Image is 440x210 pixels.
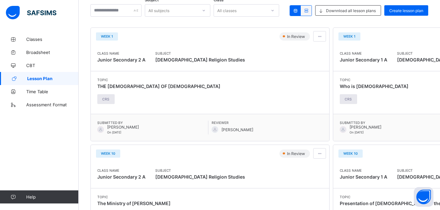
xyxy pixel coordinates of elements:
span: In Review [286,34,307,39]
span: Subject [155,168,245,172]
span: Junior Secondary 1 A [340,57,387,62]
span: Class Name [97,168,145,172]
span: Class Name [340,51,387,55]
span: The Ministry of [PERSON_NAME] [97,201,171,206]
span: Broadsheet [26,50,79,55]
span: Junior Secondary 2 A [97,57,145,62]
span: Class Name [340,168,387,172]
span: Topic [97,195,171,199]
button: Open asap [414,187,433,207]
span: Reviewer [212,121,323,125]
span: Time Table [26,89,79,94]
span: Week 1 [343,34,355,38]
span: Classes [26,37,79,42]
span: Who is [DEMOGRAPHIC_DATA] [340,83,409,89]
span: Downnload all lesson plans [326,8,376,13]
span: THE [DEMOGRAPHIC_DATA] OF [DEMOGRAPHIC_DATA] [97,83,220,89]
div: All classes [217,4,237,17]
div: All subjects [148,4,169,17]
span: Week 10 [343,151,358,155]
span: Topic [340,78,409,82]
span: On [DATE] [107,131,121,134]
span: crs [345,97,352,101]
span: Junior Secondary 2 A [97,174,145,180]
span: [DEMOGRAPHIC_DATA] Religion Studies [155,172,245,182]
span: [PERSON_NAME] [221,127,253,132]
span: Topic [97,78,220,82]
span: Assessment Format [26,102,79,107]
span: Junior Secondary 1 A [340,174,387,180]
img: safsims [6,6,56,20]
span: crs [102,97,110,101]
span: Week 10 [101,151,115,155]
span: Class Name [97,51,145,55]
span: Subject [155,51,245,55]
span: [PERSON_NAME] [107,125,139,130]
span: Help [26,194,78,200]
span: Create lesson plan [389,8,423,13]
span: [PERSON_NAME] [350,125,381,130]
span: CBT [26,63,79,68]
span: Submitted By [97,121,208,125]
span: Week 1 [101,34,113,38]
span: On [DATE] [350,131,364,134]
span: [DEMOGRAPHIC_DATA] Religion Studies [155,55,245,64]
span: Lesson Plan [27,76,79,81]
span: In Review [286,151,307,156]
